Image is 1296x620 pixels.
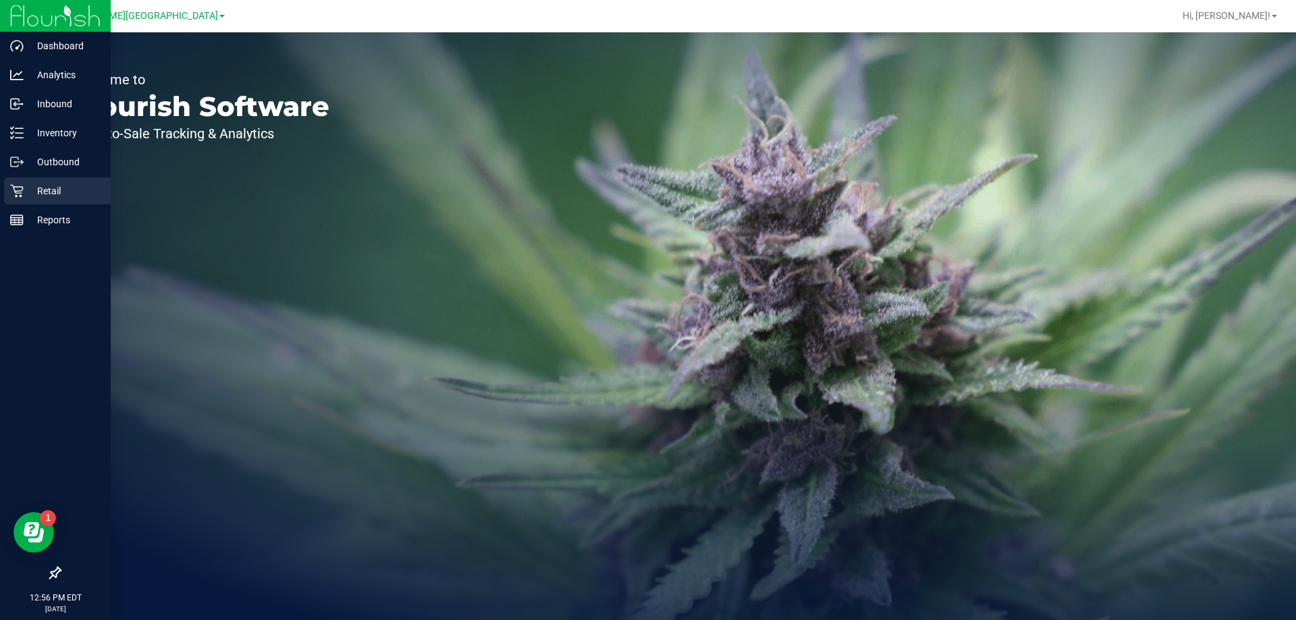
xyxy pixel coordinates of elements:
[24,212,105,228] p: Reports
[24,96,105,112] p: Inbound
[10,155,24,169] inline-svg: Outbound
[51,10,218,22] span: [PERSON_NAME][GEOGRAPHIC_DATA]
[73,93,329,120] p: Flourish Software
[1183,10,1270,21] span: Hi, [PERSON_NAME]!
[10,97,24,111] inline-svg: Inbound
[73,73,329,86] p: Welcome to
[6,604,105,614] p: [DATE]
[24,125,105,141] p: Inventory
[10,68,24,82] inline-svg: Analytics
[24,183,105,199] p: Retail
[73,127,329,140] p: Seed-to-Sale Tracking & Analytics
[40,510,56,526] iframe: Resource center unread badge
[10,126,24,140] inline-svg: Inventory
[10,39,24,53] inline-svg: Dashboard
[10,184,24,198] inline-svg: Retail
[24,67,105,83] p: Analytics
[10,213,24,227] inline-svg: Reports
[24,154,105,170] p: Outbound
[13,512,54,553] iframe: Resource center
[6,592,105,604] p: 12:56 PM EDT
[24,38,105,54] p: Dashboard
